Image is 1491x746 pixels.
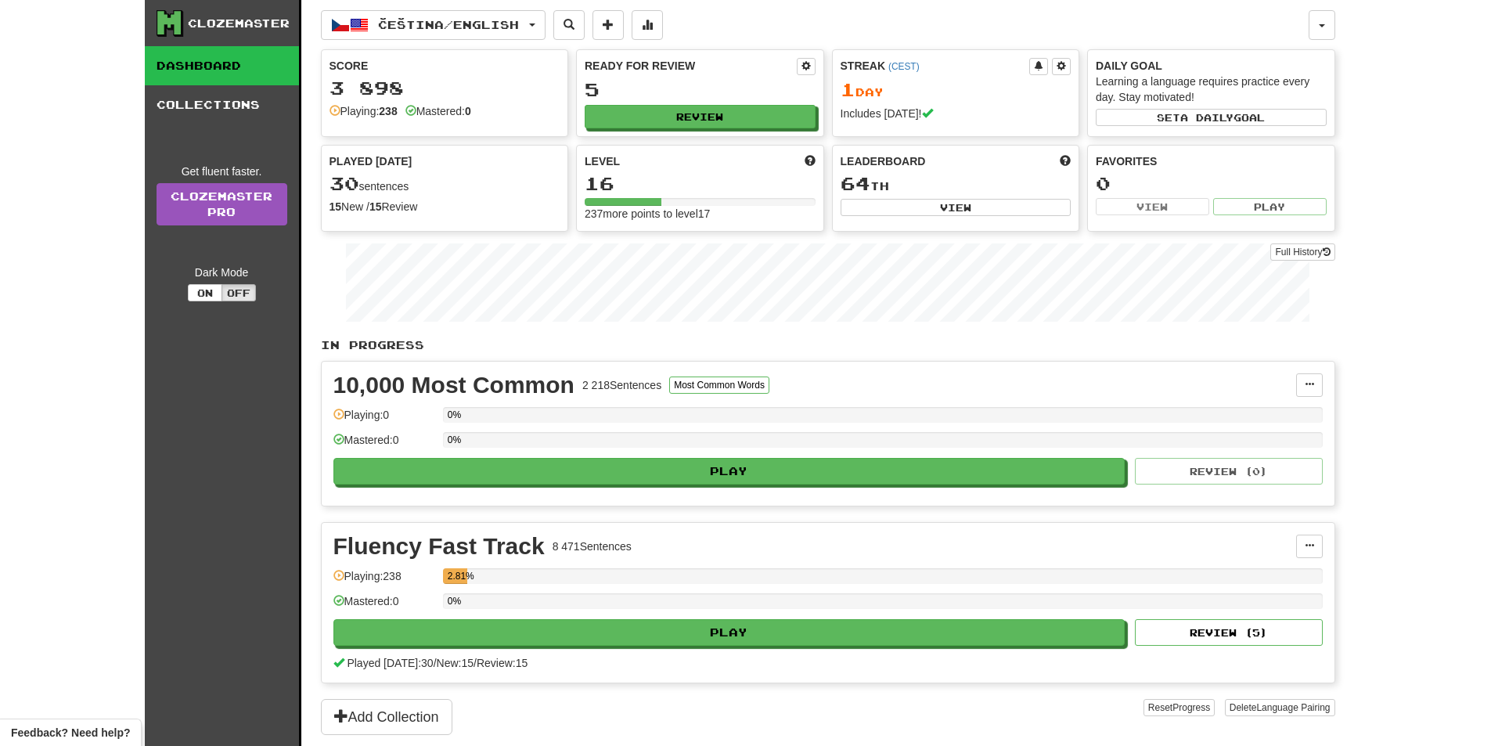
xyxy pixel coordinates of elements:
div: 8 471 Sentences [553,539,632,554]
button: Search sentences [553,10,585,40]
button: Play [333,458,1125,485]
button: Review (0) [1135,458,1323,485]
span: 30 [330,172,359,194]
div: Streak [841,58,1030,74]
div: Dark Mode [157,265,287,280]
span: Score more points to level up [805,153,816,169]
button: View [841,199,1071,216]
div: 3 898 [330,78,560,98]
div: Ready for Review [585,58,797,74]
div: Score [330,58,560,74]
span: Played [DATE]: 30 [347,657,433,669]
div: 16 [585,174,816,193]
div: Includes [DATE]! [841,106,1071,121]
a: Collections [145,85,299,124]
button: View [1096,198,1209,215]
span: Čeština / English [378,18,519,31]
span: New: 15 [437,657,474,669]
span: This week in points, UTC [1060,153,1071,169]
div: New / Review [330,199,560,214]
button: Čeština/English [321,10,546,40]
div: 2.81% [448,568,467,584]
div: Playing: 238 [333,568,435,594]
div: Clozemaster [188,16,290,31]
button: Seta dailygoal [1096,109,1327,126]
button: Add Collection [321,699,452,735]
div: th [841,174,1071,194]
a: ClozemasterPro [157,183,287,225]
div: Playing: [330,103,398,119]
div: 0 [1096,174,1327,193]
span: Progress [1172,702,1210,713]
span: Review: 15 [477,657,528,669]
div: 237 more points to level 17 [585,206,816,222]
strong: 15 [330,200,342,213]
button: Play [333,619,1125,646]
div: Fluency Fast Track [333,535,545,558]
button: Play [1213,198,1327,215]
div: Mastered: 0 [333,593,435,619]
span: a daily [1180,112,1233,123]
span: 1 [841,78,855,100]
button: Full History [1270,243,1334,261]
span: Level [585,153,620,169]
div: Day [841,80,1071,100]
button: Add sentence to collection [592,10,624,40]
button: More stats [632,10,663,40]
div: Learning a language requires practice every day. Stay motivated! [1096,74,1327,105]
button: Review (5) [1135,619,1323,646]
div: Daily Goal [1096,58,1327,74]
span: Played [DATE] [330,153,412,169]
a: (CEST) [888,61,920,72]
button: Off [221,284,256,301]
button: ResetProgress [1143,699,1215,716]
button: DeleteLanguage Pairing [1225,699,1335,716]
div: Favorites [1096,153,1327,169]
div: 10,000 Most Common [333,373,574,397]
button: Review [585,105,816,128]
span: / [474,657,477,669]
span: Leaderboard [841,153,926,169]
div: Mastered: 0 [333,432,435,458]
span: 64 [841,172,870,194]
span: / [434,657,437,669]
a: Dashboard [145,46,299,85]
div: Mastered: [405,103,471,119]
div: Get fluent faster. [157,164,287,179]
span: Language Pairing [1256,702,1330,713]
button: Most Common Words [669,377,769,394]
strong: 15 [369,200,382,213]
div: 5 [585,80,816,99]
div: sentences [330,174,560,194]
p: In Progress [321,337,1335,353]
div: 2 218 Sentences [582,377,661,393]
strong: 238 [379,105,397,117]
button: On [188,284,222,301]
div: Playing: 0 [333,407,435,433]
strong: 0 [465,105,471,117]
span: Open feedback widget [11,725,130,741]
